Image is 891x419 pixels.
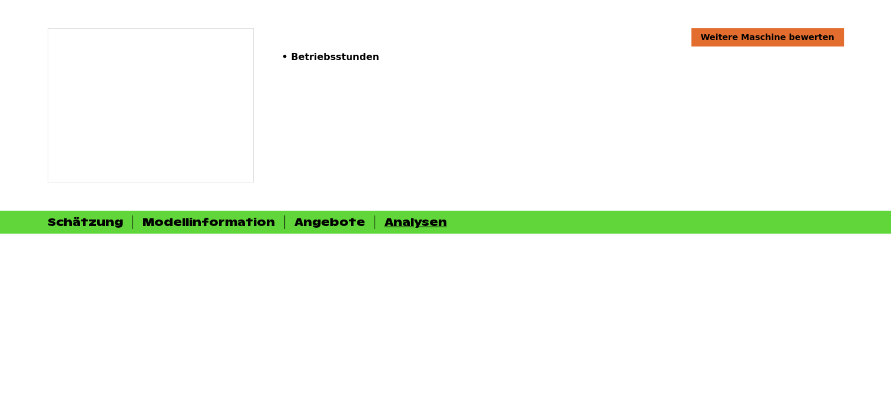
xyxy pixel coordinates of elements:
[282,51,844,62] p: • Betriebsstunden
[48,215,123,229] div: Schätzung
[294,215,365,229] div: Angebote
[385,215,447,229] div: Analysen
[691,28,844,46] a: Weitere Maschine bewerten
[143,215,275,229] div: Modellinformation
